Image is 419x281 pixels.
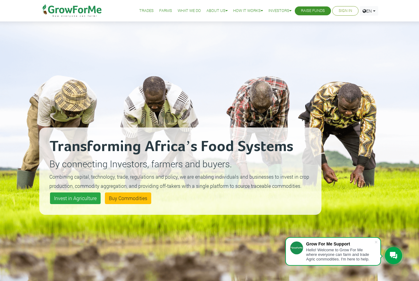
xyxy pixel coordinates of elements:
[301,8,325,14] a: Raise Funds
[50,192,101,204] a: Invest in Agriculture
[206,8,228,14] a: About Us
[105,192,151,204] a: Buy Commodities
[49,173,309,189] small: Combining capital, technology, trade, regulations and policy, we are enabling individuals and bus...
[306,248,374,261] div: Hello! Welcome to Grow For Me where everyone can farm and trade Agric commodities. I'm here to help.
[159,8,172,14] a: Farms
[360,6,378,16] a: EN
[268,8,291,14] a: Investors
[178,8,201,14] a: What We Do
[49,157,311,171] p: By connecting Investors, farmers and buyers.
[306,241,374,246] div: Grow For Me Support
[339,8,352,14] a: Sign In
[233,8,263,14] a: How it Works
[139,8,154,14] a: Trades
[49,138,311,156] h2: Transforming Africa’s Food Systems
